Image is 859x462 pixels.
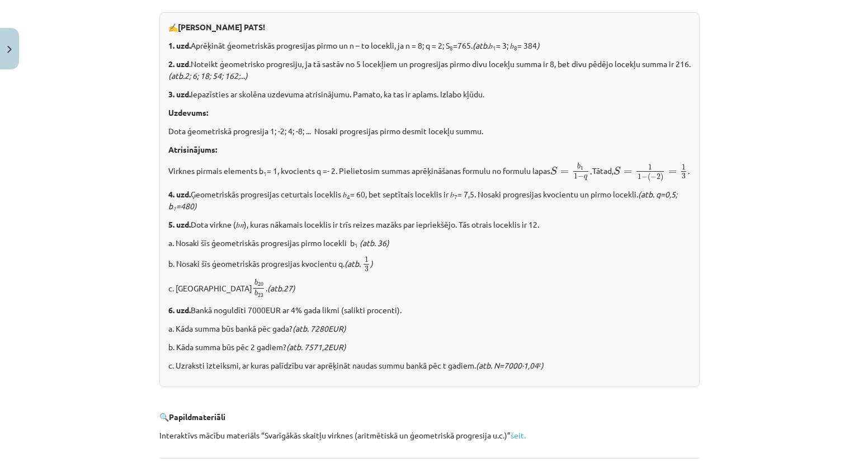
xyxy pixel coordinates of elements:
[578,174,584,180] span: −
[168,89,191,99] b: 3. uzd.
[584,175,587,180] span: q
[168,256,691,272] p: b. Nosaki šīs ģeometriskās progresijas kvocientu q.
[178,22,265,32] b: [PERSON_NAME] PATS!
[263,169,267,178] sub: 1
[159,411,700,423] p: 🔍
[624,170,632,175] span: =
[168,144,217,154] b: Atrisinājums:
[169,412,225,422] b: Papildmateriāli
[365,266,369,272] span: 3
[355,241,358,249] sub: 1
[550,167,558,175] span: S
[657,174,660,180] span: 2
[168,58,691,82] p: .Noteikt ģeometrisko progresiju, ja tā sastāv no 5 locekļiem un progresijas pirmo divu locekļu su...
[541,360,544,370] i: )
[613,167,621,175] span: S
[450,44,453,52] sub: 8
[240,219,244,229] em: 𝑛
[254,280,258,286] span: b
[173,204,176,213] sub: 1
[168,189,191,199] b: 4. uzd.
[577,163,580,169] span: b
[168,341,691,353] p: b. Kāda summa būs pēc 2 gadiem?
[258,282,263,286] span: 20
[589,171,592,175] span: .
[660,173,663,181] span: )
[168,304,691,316] p: Bankā noguldīti 7000EUR ar 4% gada likmi (salikti procenti).
[168,360,691,371] p: c. Uzraksti izteiksmi, ar kuras palīdzību var aprēķināt naudas summu bankā pēc t gadiem.
[168,237,691,249] p: a. Nosaki šīs ģeometriskās progresijas pirmo locekli b
[370,258,373,268] i: )
[168,219,191,229] b: 5. uzd.
[648,164,652,170] span: 1
[537,40,540,50] i: )
[641,175,648,180] span: −
[648,173,650,181] span: (
[360,238,389,248] i: (atb. 36)
[168,40,191,50] b: 1. uzd.
[514,44,517,52] sub: 8
[168,88,691,100] p: Iepazīsties ar skolēna uzdevuma atrisinājumu. Pamato, ka tas ir aplams. Izlabo kļūdu.
[168,323,691,334] p: a. Kāda summa būs bankā pēc gada?
[292,323,346,333] i: (atb. 7280EUR)
[682,173,686,179] span: 3
[454,192,457,201] sub: 7
[168,188,691,212] p: Ģeometriskās progresijas ceturtais loceklis 𝑏 = 60, bet septītais loceklis ir 𝑏 = 7,5. Nosaki pro...
[493,44,496,52] sub: 1
[580,166,583,169] span: 1
[168,279,691,298] p: c. [GEOGRAPHIC_DATA] .
[511,430,526,440] a: šeit.
[168,125,691,137] p: Dota ģeometriskā progresija 1; -2; 4; -8; ... Nosaki progresijas pirmo desmit locekļu summu.
[168,107,208,117] b: Uzdevums:
[344,258,361,268] i: (atb.
[159,430,700,441] p: Interaktīvs mācību materiāls “Svarīgākās skaitļu virknes (aritmētiskā un ģeometriskā progresija u...
[168,305,191,315] b: 6. uzd.
[267,282,295,293] i: (atb.27)
[473,40,489,50] i: (atb.
[168,59,189,69] b: 2. uzd
[650,175,657,180] span: −
[574,173,578,179] span: 1
[476,360,539,370] i: (atb. N=7000∙1,04
[560,170,569,175] span: =
[365,257,369,262] span: 1
[168,219,691,230] p: Dota virkne (𝑏 ), kuras nākamais loceklis ir trīs reizes mazāks par iepriekšējo. Tās otrais locek...
[168,21,691,33] p: ✍️
[638,174,641,180] span: 1
[7,46,12,53] img: icon-close-lesson-0947bae3869378f0d4975bcd49f059093ad1ed9edebbc8119c70593378902aed.svg
[286,342,346,352] i: (atb. 7571,2EUR)
[176,201,197,211] i: =480)
[168,162,691,182] p: Virknes pirmais elements b = 1, kvocients q =- 2. Pielietosim summas aprēķināšanas formulu no for...
[168,40,691,51] p: Aprēķināt ģeometriskās progresijas pirmo un n – to locekli, ja n = 8; q = 2; S =765. 𝑏 = 3; 𝑏 = 384
[254,290,258,296] span: b
[668,170,677,175] span: =
[258,293,263,297] span: 23
[168,70,248,81] i: (atb.2; 6; 18; 54; 162;...)
[539,360,541,369] sup: t
[682,164,686,170] span: 1
[347,192,350,201] sub: 4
